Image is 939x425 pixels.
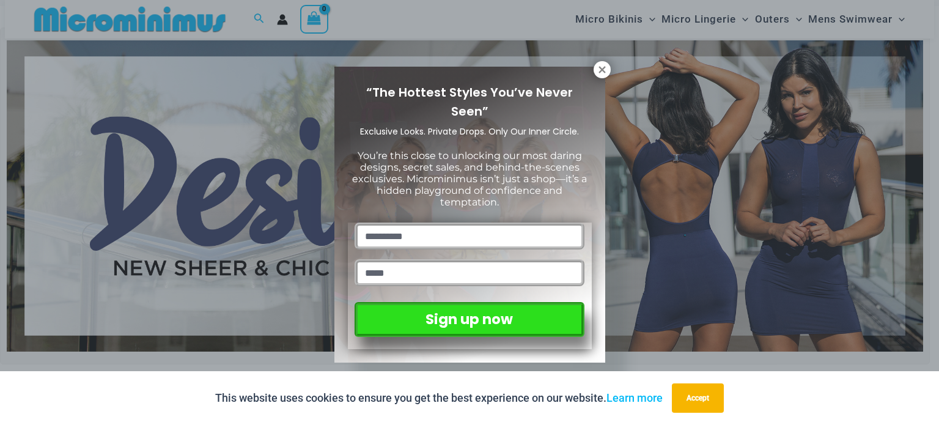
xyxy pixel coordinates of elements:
button: Sign up now [355,302,584,337]
p: This website uses cookies to ensure you get the best experience on our website. [215,389,663,407]
span: You’re this close to unlocking our most daring designs, secret sales, and behind-the-scenes exclu... [352,150,587,209]
a: Learn more [606,391,663,404]
span: Exclusive Looks. Private Drops. Only Our Inner Circle. [360,125,579,138]
span: “The Hottest Styles You’ve Never Seen” [366,84,573,120]
button: Accept [672,383,724,413]
button: Close [594,61,611,78]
